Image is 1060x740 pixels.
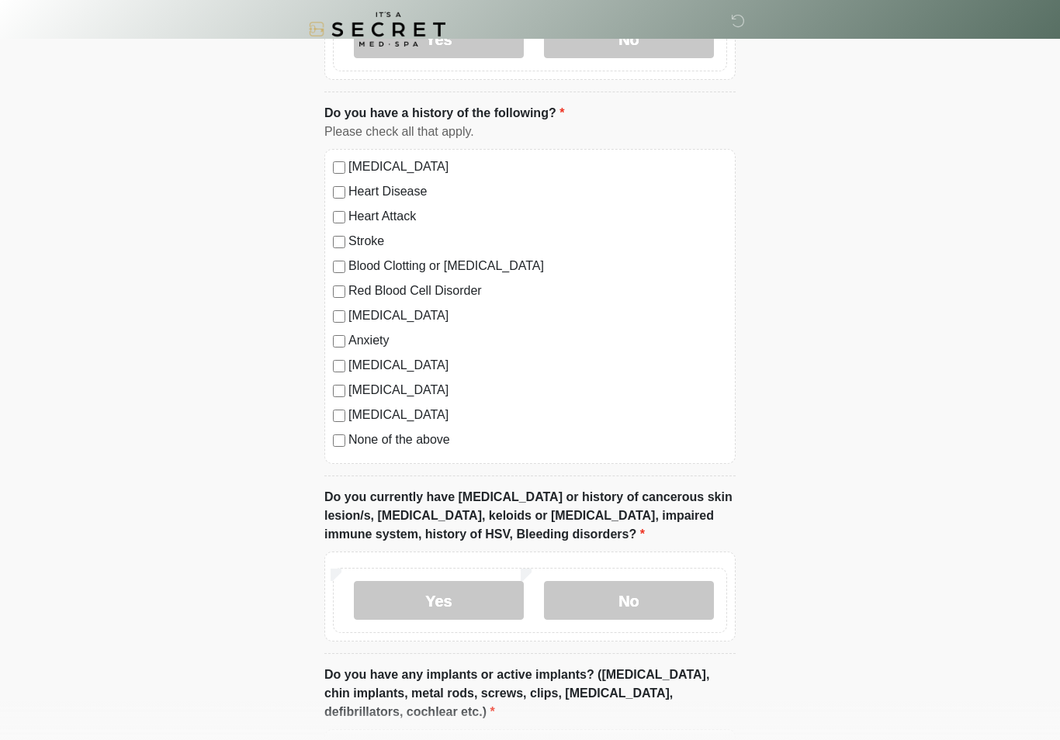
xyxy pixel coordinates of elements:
label: Blood Clotting or [MEDICAL_DATA] [348,257,727,275]
input: [MEDICAL_DATA] [333,385,345,397]
input: [MEDICAL_DATA] [333,410,345,422]
label: Heart Attack [348,207,727,226]
label: [MEDICAL_DATA] [348,356,727,375]
input: Blood Clotting or [MEDICAL_DATA] [333,261,345,273]
label: Do you have a history of the following? [324,104,564,123]
label: [MEDICAL_DATA] [348,406,727,424]
img: It's A Secret Med Spa Logo [309,12,445,47]
input: Heart Attack [333,211,345,223]
label: [MEDICAL_DATA] [348,157,727,176]
label: [MEDICAL_DATA] [348,306,727,325]
div: Please check all that apply. [324,123,736,141]
label: Stroke [348,232,727,251]
input: [MEDICAL_DATA] [333,310,345,323]
input: None of the above [333,434,345,447]
input: [MEDICAL_DATA] [333,360,345,372]
label: Do you currently have [MEDICAL_DATA] or history of cancerous skin lesion/s, [MEDICAL_DATA], keloi... [324,488,736,544]
input: Heart Disease [333,186,345,199]
label: Heart Disease [348,182,727,201]
label: Yes [354,581,524,620]
label: [MEDICAL_DATA] [348,381,727,399]
label: Anxiety [348,331,727,350]
label: None of the above [348,431,727,449]
input: [MEDICAL_DATA] [333,161,345,174]
label: No [544,581,714,620]
input: Anxiety [333,335,345,348]
label: Do you have any implants or active implants? ([MEDICAL_DATA], chin implants, metal rods, screws, ... [324,666,736,721]
label: Red Blood Cell Disorder [348,282,727,300]
input: Red Blood Cell Disorder [333,285,345,298]
input: Stroke [333,236,345,248]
